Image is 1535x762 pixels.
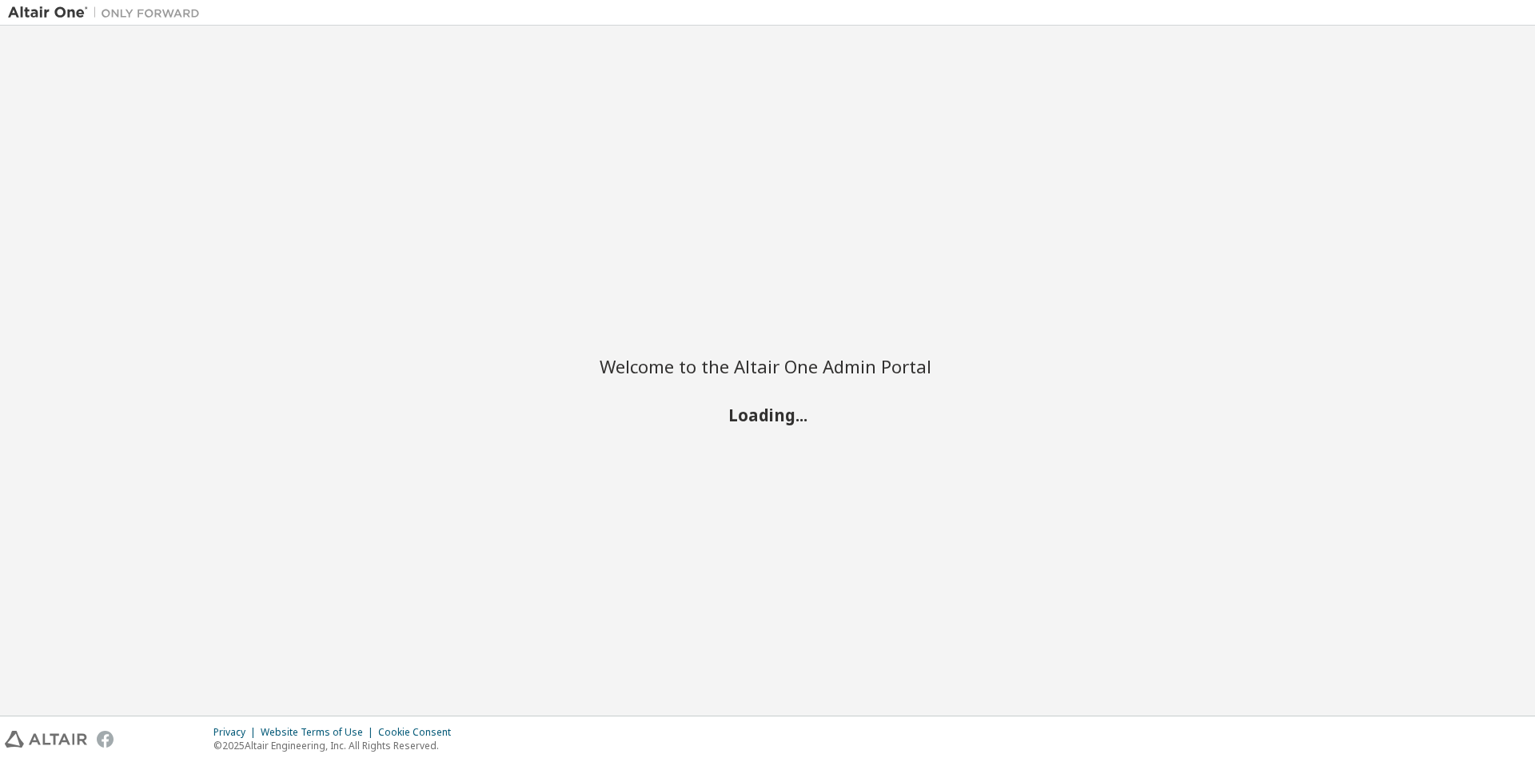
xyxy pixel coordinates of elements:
div: Website Terms of Use [261,726,378,739]
h2: Loading... [600,404,935,425]
h2: Welcome to the Altair One Admin Portal [600,355,935,377]
div: Privacy [213,726,261,739]
p: © 2025 Altair Engineering, Inc. All Rights Reserved. [213,739,460,752]
img: altair_logo.svg [5,731,87,748]
img: facebook.svg [97,731,114,748]
div: Cookie Consent [378,726,460,739]
img: Altair One [8,5,208,21]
